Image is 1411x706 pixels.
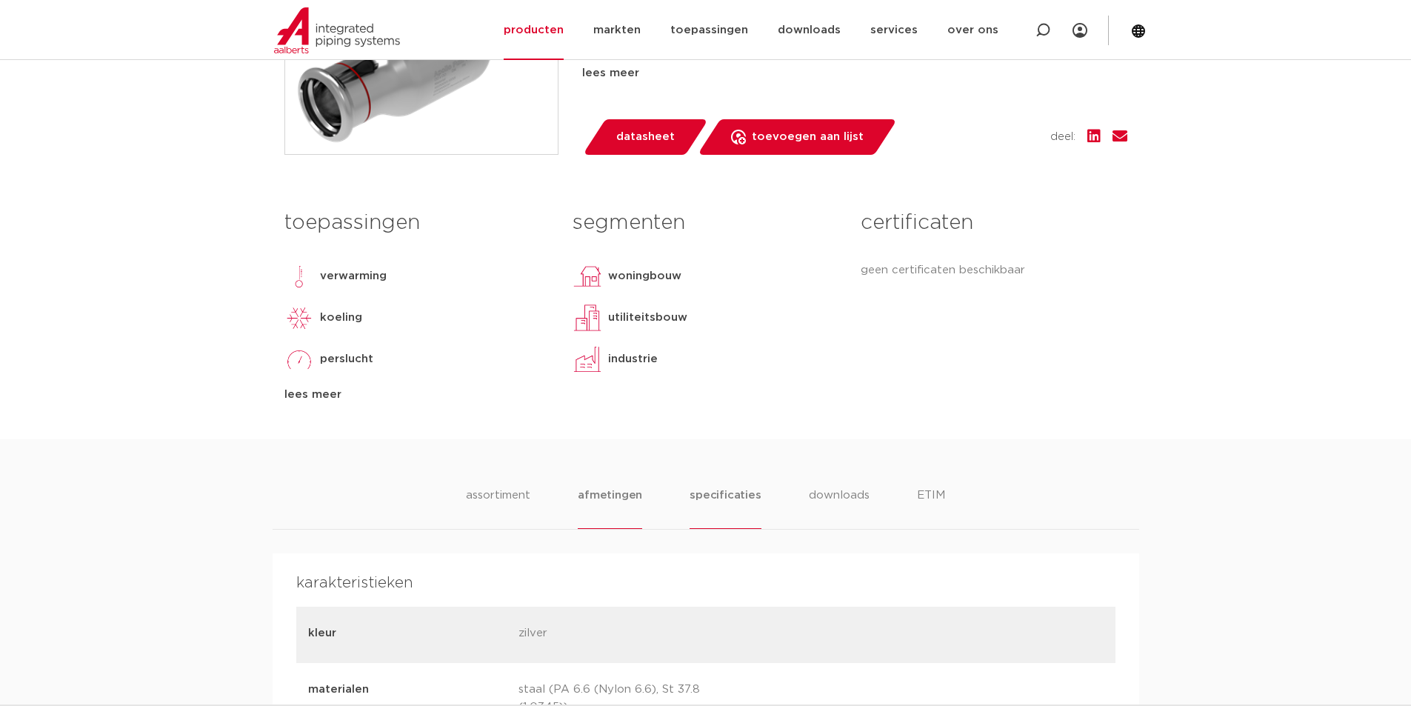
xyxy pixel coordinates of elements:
span: toevoegen aan lijst [752,125,864,149]
p: woningbouw [608,267,681,285]
p: koeling [320,309,362,327]
span: deel: [1050,128,1075,146]
div: lees meer [284,386,550,404]
p: geen certificaten beschikbaar [861,262,1127,279]
p: kleur [308,625,507,642]
img: verwarming [284,262,314,291]
span: datasheet [616,125,675,149]
h3: segmenten [573,208,838,238]
img: industrie [573,344,602,374]
li: downloads [809,487,870,529]
h3: toepassingen [284,208,550,238]
a: datasheet [582,119,708,155]
p: perslucht [320,350,373,368]
img: perslucht [284,344,314,374]
p: zilver [518,625,718,645]
img: woningbouw [573,262,602,291]
li: specificaties [690,487,761,529]
li: afmetingen [578,487,642,529]
li: assortiment [466,487,530,529]
img: utiliteitsbouw [573,303,602,333]
p: industrie [608,350,658,368]
li: ETIM [917,487,945,529]
h4: karakteristieken [296,571,1115,595]
p: utiliteitsbouw [608,309,687,327]
h3: certificaten [861,208,1127,238]
div: lees meer [582,64,1127,82]
p: verwarming [320,267,387,285]
img: koeling [284,303,314,333]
